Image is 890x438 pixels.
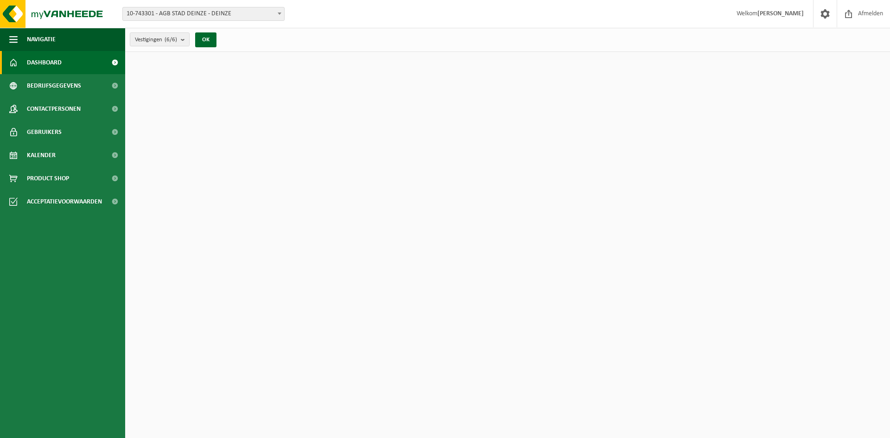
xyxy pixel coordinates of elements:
[27,190,102,213] span: Acceptatievoorwaarden
[27,97,81,121] span: Contactpersonen
[130,32,190,46] button: Vestigingen(6/6)
[757,10,804,17] strong: [PERSON_NAME]
[27,167,69,190] span: Product Shop
[123,7,284,20] span: 10-743301 - AGB STAD DEINZE - DEINZE
[135,33,177,47] span: Vestigingen
[27,28,56,51] span: Navigatie
[122,7,285,21] span: 10-743301 - AGB STAD DEINZE - DEINZE
[27,144,56,167] span: Kalender
[27,121,62,144] span: Gebruikers
[27,51,62,74] span: Dashboard
[195,32,216,47] button: OK
[27,74,81,97] span: Bedrijfsgegevens
[165,37,177,43] count: (6/6)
